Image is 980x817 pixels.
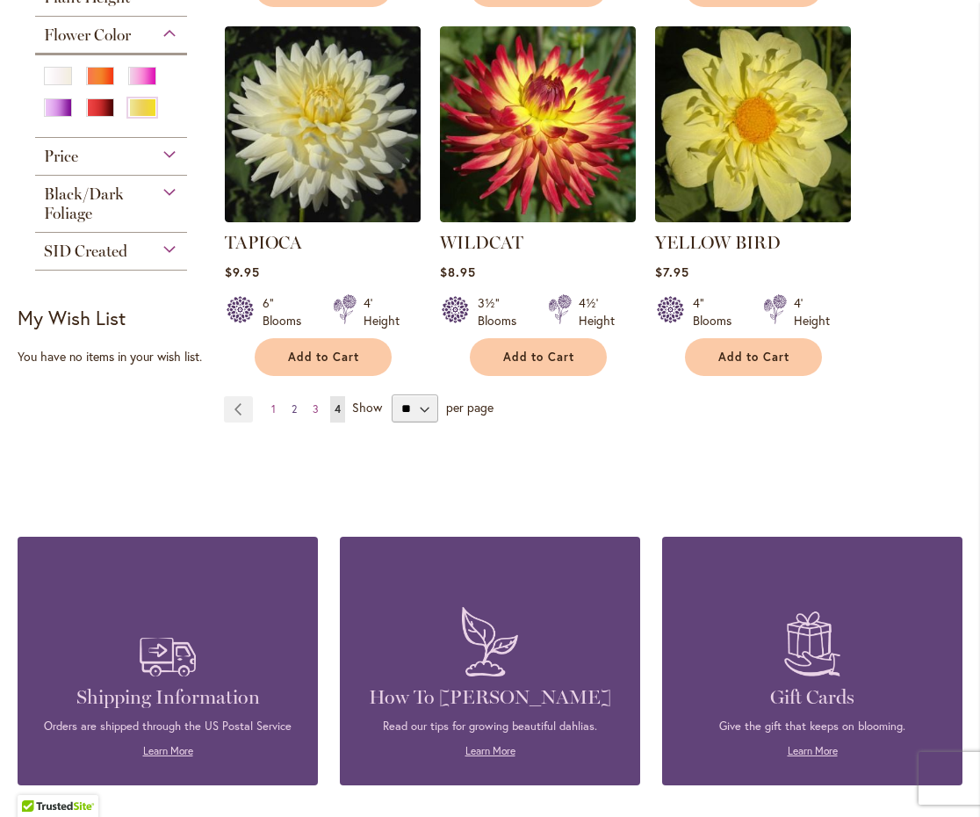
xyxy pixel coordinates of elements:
[44,147,78,166] span: Price
[44,242,127,261] span: SID Created
[225,209,421,226] a: TAPIOCA
[688,719,936,734] p: Give the gift that keeps on blooming.
[308,396,323,423] a: 3
[255,338,392,376] button: Add to Cart
[440,26,636,222] img: WILDCAT
[579,294,615,329] div: 4½' Height
[366,719,614,734] p: Read our tips for growing beautiful dahlias.
[271,402,276,416] span: 1
[655,232,781,253] a: YELLOW BIRD
[364,294,400,329] div: 4' Height
[788,744,838,757] a: Learn More
[794,294,830,329] div: 4' Height
[478,294,527,329] div: 3½" Blooms
[440,264,476,280] span: $8.95
[440,209,636,226] a: WILDCAT
[655,209,851,226] a: YELLOW BIRD
[693,294,742,329] div: 4" Blooms
[685,338,822,376] button: Add to Cart
[366,685,614,710] h4: How To [PERSON_NAME]
[503,350,575,365] span: Add to Cart
[440,232,523,253] a: WILDCAT
[267,396,280,423] a: 1
[292,402,297,416] span: 2
[263,294,312,329] div: 6" Blooms
[44,719,292,734] p: Orders are shipped through the US Postal Service
[655,26,851,222] img: YELLOW BIRD
[13,755,62,804] iframe: Launch Accessibility Center
[225,26,421,222] img: TAPIOCA
[688,685,936,710] h4: Gift Cards
[655,264,689,280] span: $7.95
[44,685,292,710] h4: Shipping Information
[335,402,341,416] span: 4
[18,305,126,330] strong: My Wish List
[225,232,302,253] a: TAPIOCA
[718,350,790,365] span: Add to Cart
[288,350,360,365] span: Add to Cart
[143,744,193,757] a: Learn More
[18,348,214,365] div: You have no items in your wish list.
[465,744,515,757] a: Learn More
[44,25,131,45] span: Flower Color
[225,264,260,280] span: $9.95
[446,399,494,416] span: per page
[470,338,607,376] button: Add to Cart
[44,184,124,223] span: Black/Dark Foliage
[313,402,319,416] span: 3
[287,396,301,423] a: 2
[352,399,382,416] span: Show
